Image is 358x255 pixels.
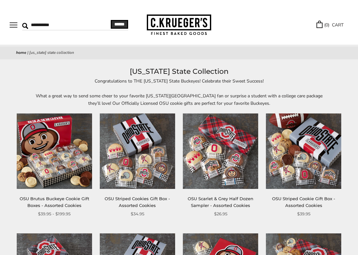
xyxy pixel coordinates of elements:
button: Open navigation [10,22,17,28]
img: OSU Striped Cookie Gift Box - Assorted Cookies [266,113,341,189]
input: Search [22,20,91,30]
a: OSU Striped Cookie Gift Box - Assorted Cookies [272,196,335,208]
a: OSU Scarlet & Grey Half Dozen Sampler - Assorted Cookies [188,196,253,208]
img: OSU Striped Cookies Gift Box - Assorted Cookies [100,113,175,189]
img: C.KRUEGER'S [147,15,211,35]
h1: [US_STATE] State Collection [16,66,342,77]
p: What a great way to send some cheer to your favorite [US_STATE][GEOGRAPHIC_DATA] fan or surprise ... [31,92,327,107]
span: [US_STATE] State Collection [29,50,74,55]
a: OSU Striped Cookies Gift Box - Assorted Cookies [105,196,170,208]
a: (0) CART [316,21,344,29]
nav: breadcrumbs [16,50,342,56]
span: $39.95 [297,211,310,217]
span: $39.95 - $199.95 [38,211,71,217]
a: Home [16,50,26,55]
a: OSU Brutus Buckeye Cookie Gift Boxes - Assorted Cookies [20,196,89,208]
img: Search [22,23,28,29]
span: $26.95 [214,211,227,217]
img: OSU Scarlet & Grey Half Dozen Sampler - Assorted Cookies [183,113,258,189]
p: Congratulations to THE [US_STATE] State Buckeyes! Celebrate their Sweet Success! [31,77,327,85]
img: OSU Brutus Buckeye Cookie Gift Boxes - Assorted Cookies [17,113,92,189]
span: | [27,50,28,55]
span: $34.95 [131,211,144,217]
